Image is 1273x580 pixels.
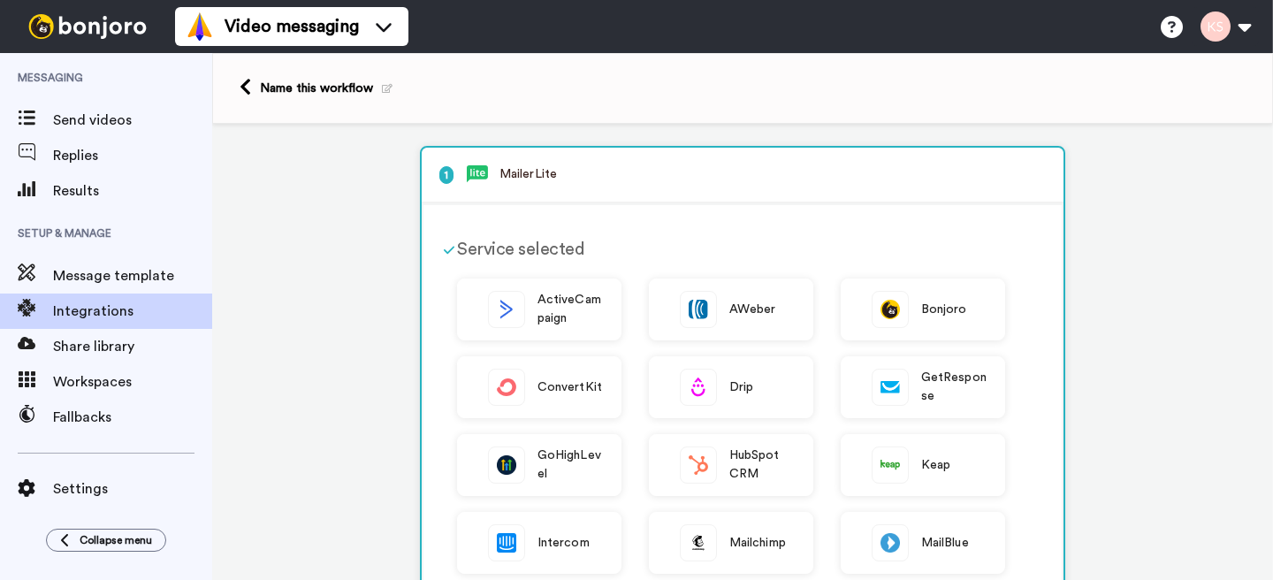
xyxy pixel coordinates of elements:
[457,236,1005,263] div: Service selected
[439,165,1046,184] p: MailerLite
[489,447,524,483] img: logo_gohighlevel.png
[537,291,603,328] span: ActiveCampaign
[873,292,908,327] img: logo_round_yellow.svg
[489,525,524,561] img: logo_intercom.svg
[53,145,212,166] span: Replies
[921,534,969,553] span: MailBlue
[537,446,603,484] span: GoHighLevel
[53,371,212,393] span: Workspaces
[53,336,212,357] span: Share library
[729,534,786,553] span: Mailchimp
[53,478,212,500] span: Settings
[53,407,212,428] span: Fallbacks
[225,14,359,39] span: Video messaging
[921,456,950,475] span: Keap
[681,292,716,327] img: logo_aweber.svg
[681,525,716,561] img: logo_mailchimp.svg
[921,369,987,406] span: GetResponse
[537,378,602,397] span: ConvertKit
[729,446,795,484] span: HubSpot CRM
[21,14,154,39] img: bj-logo-header-white.svg
[729,301,775,319] span: AWeber
[186,12,214,41] img: vm-color.svg
[46,529,166,552] button: Collapse menu
[467,165,488,183] img: logo_mailerlite.svg
[873,447,908,483] img: logo_keap.svg
[681,370,716,405] img: logo_drip.svg
[537,534,590,553] span: Intercom
[873,370,908,405] img: logo_getresponse.svg
[53,265,212,286] span: Message template
[439,166,454,184] span: 1
[489,292,524,327] img: logo_activecampaign.svg
[873,525,908,561] img: logo_mailblue.png
[681,447,716,483] img: logo_hubspot.svg
[921,301,967,319] span: Bonjoro
[53,110,212,131] span: Send videos
[53,180,212,202] span: Results
[260,80,393,97] div: Name this workflow
[80,533,152,547] span: Collapse menu
[53,301,212,322] span: Integrations
[729,378,753,397] span: Drip
[489,370,524,405] img: logo_convertkit.svg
